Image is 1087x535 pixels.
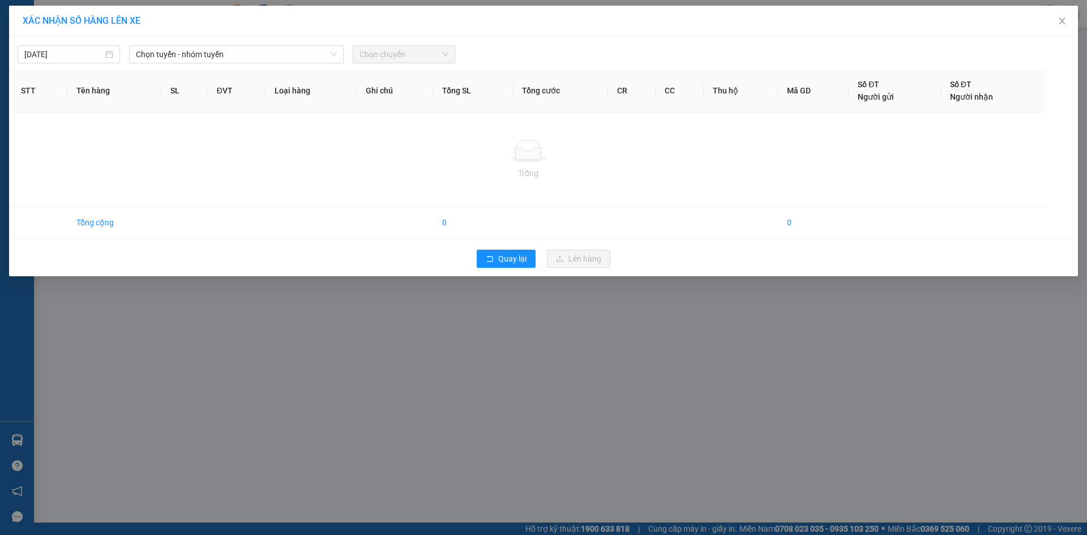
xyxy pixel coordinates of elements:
th: Tên hàng [67,69,161,113]
th: CR [608,69,656,113]
span: Số ĐT [858,80,879,89]
span: rollback [486,255,494,264]
span: Quay lại [498,252,527,265]
td: 0 [778,207,849,238]
th: SL [161,69,207,113]
span: close [1058,16,1067,25]
th: CC [656,69,704,113]
button: uploadLên hàng [547,250,610,268]
button: rollbackQuay lại [477,250,536,268]
button: Close [1046,6,1078,37]
th: Loại hàng [266,69,357,113]
span: Số ĐT [950,80,972,89]
span: down [331,51,337,58]
span: Người gửi [858,92,894,101]
td: Tổng cộng [67,207,161,238]
span: XÁC NHẬN SỐ HÀNG LÊN XE [23,15,140,26]
div: Trống [21,167,1035,179]
th: Thu hộ [704,69,777,113]
th: Mã GD [778,69,849,113]
span: Chọn tuyến - nhóm tuyến [136,46,337,63]
th: STT [12,69,67,113]
input: 14/10/2025 [24,48,103,61]
th: Tổng SL [433,69,513,113]
th: ĐVT [208,69,266,113]
td: 0 [433,207,513,238]
th: Ghi chú [357,69,434,113]
span: Người nhận [950,92,993,101]
th: Tổng cước [513,69,608,113]
span: Chọn chuyến [360,46,448,63]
